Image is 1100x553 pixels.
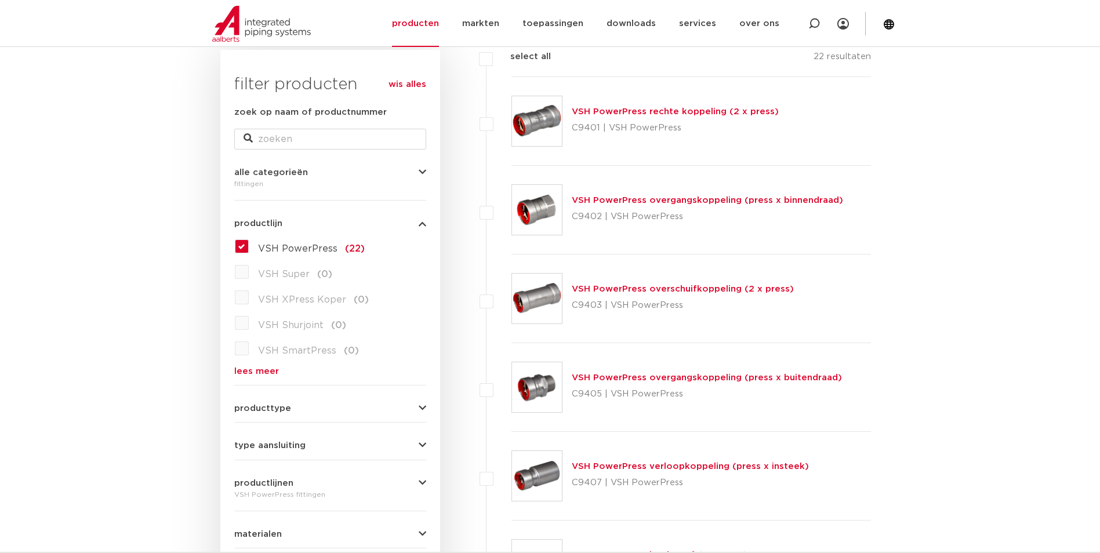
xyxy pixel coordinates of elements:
[234,479,293,487] span: productlijnen
[258,321,324,330] span: VSH Shurjoint
[234,530,282,539] span: materialen
[234,219,426,228] button: productlijn
[389,78,426,92] a: wis alles
[572,285,794,293] a: VSH PowerPress overschuifkoppeling (2 x press)
[512,451,562,501] img: Thumbnail for VSH PowerPress verloopkoppeling (press x insteek)
[572,296,794,315] p: C9403 | VSH PowerPress
[512,185,562,235] img: Thumbnail for VSH PowerPress overgangskoppeling (press x binnendraad)
[572,107,779,116] a: VSH PowerPress rechte koppeling (2 x press)
[344,346,359,355] span: (0)
[317,270,332,279] span: (0)
[572,208,843,226] p: C9402 | VSH PowerPress
[234,441,426,450] button: type aansluiting
[814,50,871,68] p: 22 resultaten
[234,168,426,177] button: alle categorieën
[234,404,426,413] button: producttype
[572,462,809,471] a: VSH PowerPress verloopkoppeling (press x insteek)
[234,404,291,413] span: producttype
[572,119,779,137] p: C9401 | VSH PowerPress
[512,362,562,412] img: Thumbnail for VSH PowerPress overgangskoppeling (press x buitendraad)
[234,441,306,450] span: type aansluiting
[258,346,336,355] span: VSH SmartPress
[258,295,346,304] span: VSH XPress Koper
[258,244,337,253] span: VSH PowerPress
[512,96,562,146] img: Thumbnail for VSH PowerPress rechte koppeling (2 x press)
[234,487,426,501] div: VSH PowerPress fittingen
[234,479,426,487] button: productlijnen
[234,105,387,119] label: zoek op naam of productnummer
[354,295,369,304] span: (0)
[234,219,282,228] span: productlijn
[234,367,426,376] a: lees meer
[345,244,365,253] span: (22)
[572,196,843,205] a: VSH PowerPress overgangskoppeling (press x binnendraad)
[572,474,809,492] p: C9407 | VSH PowerPress
[234,129,426,150] input: zoeken
[234,73,426,96] h3: filter producten
[331,321,346,330] span: (0)
[512,274,562,323] img: Thumbnail for VSH PowerPress overschuifkoppeling (2 x press)
[493,50,551,64] label: select all
[572,373,842,382] a: VSH PowerPress overgangskoppeling (press x buitendraad)
[258,270,310,279] span: VSH Super
[234,530,426,539] button: materialen
[234,177,426,191] div: fittingen
[572,385,842,403] p: C9405 | VSH PowerPress
[234,168,308,177] span: alle categorieën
